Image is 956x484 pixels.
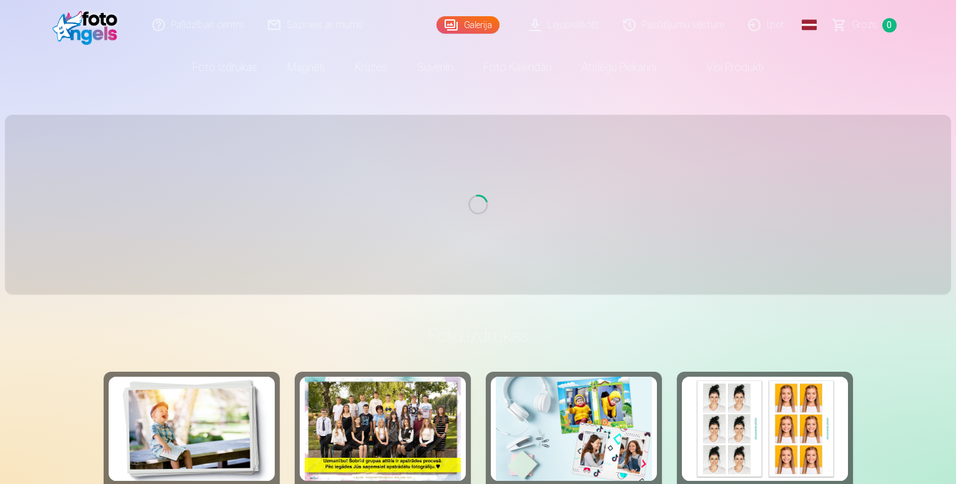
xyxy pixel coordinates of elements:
[468,50,566,85] a: Foto kalendāri
[566,50,671,85] a: Atslēgu piekariņi
[272,50,340,85] a: Magnēti
[114,324,843,347] h3: Foto izdrukas
[340,50,402,85] a: Krūzes
[52,5,124,45] img: /fa1
[496,377,652,481] img: Foto kolāža no divām fotogrāfijām
[402,50,468,85] a: Suvenīri
[671,50,779,85] a: Visi produkti
[177,50,272,85] a: Foto izdrukas
[114,377,270,481] img: Augstas kvalitātes fotoattēlu izdrukas
[687,377,843,481] img: Foto izdrukas dokumentiem
[882,18,897,32] span: 0
[852,17,877,32] span: Grozs
[436,16,500,34] a: Galerija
